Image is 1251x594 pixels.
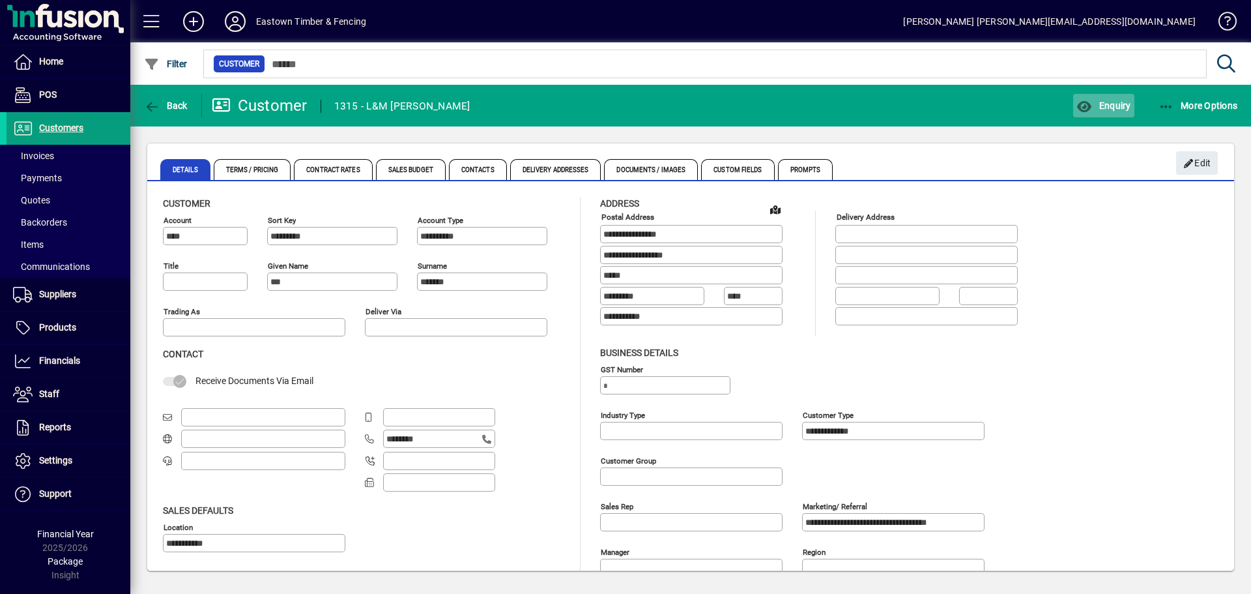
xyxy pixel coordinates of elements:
span: Settings [39,455,72,466]
span: Products [39,322,76,333]
a: Communications [7,256,130,278]
a: Reports [7,411,130,444]
a: POS [7,79,130,111]
span: Contact [163,349,203,359]
span: Sales defaults [163,505,233,516]
button: Edit [1176,151,1218,175]
button: Add [173,10,214,33]
mat-label: Surname [418,261,447,271]
a: Items [7,233,130,256]
mat-label: Given name [268,261,308,271]
a: Home [7,46,130,78]
span: Prompts [778,159,833,180]
span: Items [13,239,44,250]
mat-label: Customer group [601,456,656,465]
a: Support [7,478,130,511]
button: Profile [214,10,256,33]
span: Edit [1183,153,1211,174]
mat-label: Industry type [601,410,645,419]
mat-label: Deliver via [366,307,401,316]
a: Suppliers [7,278,130,311]
a: Financials [7,345,130,378]
span: Support [39,488,72,499]
a: Staff [7,378,130,411]
mat-label: GST Number [601,364,643,374]
span: Filter [144,59,188,69]
div: [PERSON_NAME] [PERSON_NAME][EMAIL_ADDRESS][DOMAIN_NAME] [903,11,1196,32]
mat-label: Manager [601,547,629,556]
mat-label: Region [803,547,826,556]
span: More Options [1158,100,1238,111]
button: Filter [141,52,191,76]
span: Details [160,159,210,180]
span: Customers [39,123,83,133]
a: Backorders [7,211,130,233]
div: 1315 - L&M [PERSON_NAME] [334,96,470,117]
span: Quotes [13,195,50,205]
mat-label: Sort key [268,216,296,225]
a: Settings [7,445,130,477]
a: Invoices [7,145,130,167]
span: Customer [163,198,210,209]
span: POS [39,89,57,100]
mat-label: Trading as [164,307,200,316]
span: Enquiry [1076,100,1130,111]
span: Package [48,556,83,567]
a: Payments [7,167,130,189]
mat-label: Customer type [803,410,854,419]
span: Backorders [13,217,67,228]
mat-label: Marketing/ Referral [803,501,867,511]
span: Payments [13,173,62,183]
a: Products [7,312,130,344]
mat-label: Account Type [418,216,463,225]
span: Contacts [449,159,507,180]
mat-label: Title [164,261,179,271]
button: Back [141,94,191,117]
span: Reports [39,422,71,432]
span: Customer [219,57,259,70]
div: Eastown Timber & Fencing [256,11,366,32]
a: Knowledge Base [1209,3,1235,45]
span: Terms / Pricing [214,159,291,180]
mat-label: Sales rep [601,501,633,511]
span: Back [144,100,188,111]
span: Sales Budget [376,159,446,180]
span: Address [600,198,639,209]
span: Custom Fields [701,159,774,180]
span: Home [39,56,63,67]
button: More Options [1155,94,1241,117]
a: View on map [765,199,786,220]
a: Quotes [7,189,130,211]
span: Receive Documents Via Email [195,376,313,386]
span: Staff [39,389,59,399]
span: Communications [13,261,90,272]
span: Delivery Addresses [510,159,601,180]
span: Financial Year [37,529,94,539]
span: Documents / Images [604,159,698,180]
button: Enquiry [1073,94,1134,117]
span: Financials [39,355,80,366]
div: Customer [212,95,308,116]
span: Business details [600,348,678,358]
app-page-header-button: Back [130,94,202,117]
span: Contract Rates [294,159,372,180]
span: Suppliers [39,289,76,299]
mat-label: Location [164,522,193,531]
span: Invoices [13,151,54,161]
mat-label: Account [164,216,192,225]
